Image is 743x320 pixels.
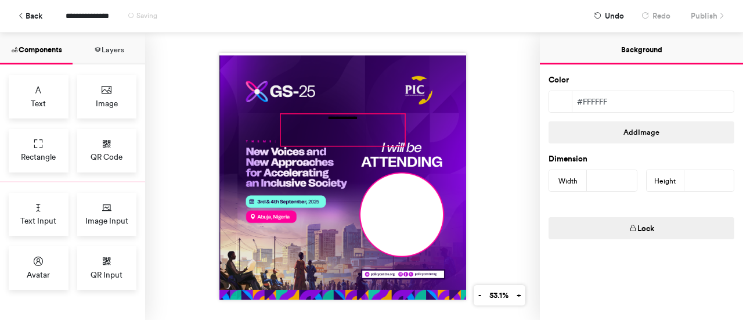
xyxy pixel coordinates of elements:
span: Avatar [27,269,50,281]
button: Lock [549,217,734,239]
span: Text [31,98,46,109]
span: Rectangle [21,151,56,163]
button: 53.1% [485,285,513,305]
button: - [474,285,485,305]
button: Layers [73,33,145,64]
button: Undo [588,6,630,26]
span: Undo [605,6,624,26]
span: Image Input [85,215,128,226]
iframe: Drift Widget Chat Controller [685,262,729,306]
div: Height [647,170,684,192]
span: QR Code [91,151,122,163]
span: Text Input [20,215,56,226]
div: #ffffff [572,91,734,112]
button: + [512,285,525,305]
button: AddImage [549,121,734,143]
button: Back [12,6,48,26]
span: QR Input [91,269,122,281]
label: Dimension [549,153,587,165]
span: Image [96,98,118,109]
div: Width [549,170,587,192]
span: Saving [136,12,157,20]
button: Background [540,33,743,64]
label: Color [549,74,569,86]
